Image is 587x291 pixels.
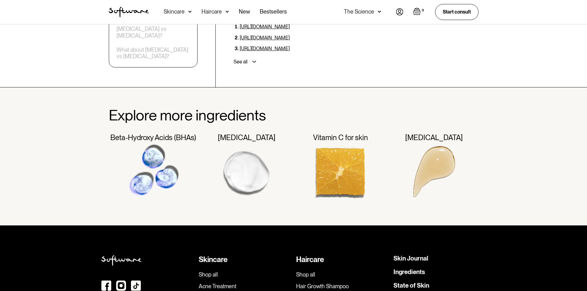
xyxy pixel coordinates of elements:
a: Start consult [435,4,479,20]
a: What about [MEDICAL_DATA] vs [MEDICAL_DATA]? [116,46,190,59]
div: The Science [344,9,374,15]
a: State of Skin [393,282,429,289]
img: Facebook icon [101,281,111,291]
img: arrow down [188,9,192,15]
a: [URL][DOMAIN_NAME] [240,35,290,41]
a: Beta-Hydroxy Acids (BHAs) [109,133,198,206]
a: Skin Journal [393,255,428,261]
div: See all [234,59,247,65]
a: Acne Treatment [199,283,291,290]
a: [MEDICAL_DATA] [202,133,291,206]
a: Vitamin C for skin [296,133,385,206]
a: home [109,7,149,17]
div: Skincare [164,9,185,15]
a: Shop all [199,271,291,278]
h3: Beta-Hydroxy Acids (BHAs) [110,133,196,142]
a: What’s the difference between [MEDICAL_DATA] vs [MEDICAL_DATA]? [116,19,190,39]
div: Haircare [202,9,222,15]
h3: Vitamin C for skin [313,133,368,142]
h3: [MEDICAL_DATA] [405,133,463,142]
img: instagram icon [116,281,126,291]
a: [URL][DOMAIN_NAME] [240,24,290,30]
a: [URL][DOMAIN_NAME] [240,46,290,51]
h2: Explore more ingredients [109,107,479,123]
div: Skincare [199,255,291,264]
a: Hair Growth Shampoo [296,283,389,290]
img: TikTok Icon [131,281,141,291]
a: Ingredients [393,269,425,275]
h3: [MEDICAL_DATA] [218,133,275,142]
a: Shop all [296,271,389,278]
a: [MEDICAL_DATA] [390,133,479,206]
div: 0 [421,8,425,13]
img: arrow down [378,9,381,15]
img: Softweare logo [101,255,141,266]
div: Haircare [296,255,389,264]
a: Open empty cart [413,8,425,16]
img: Software Logo [109,7,149,17]
img: arrow down [226,9,229,15]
